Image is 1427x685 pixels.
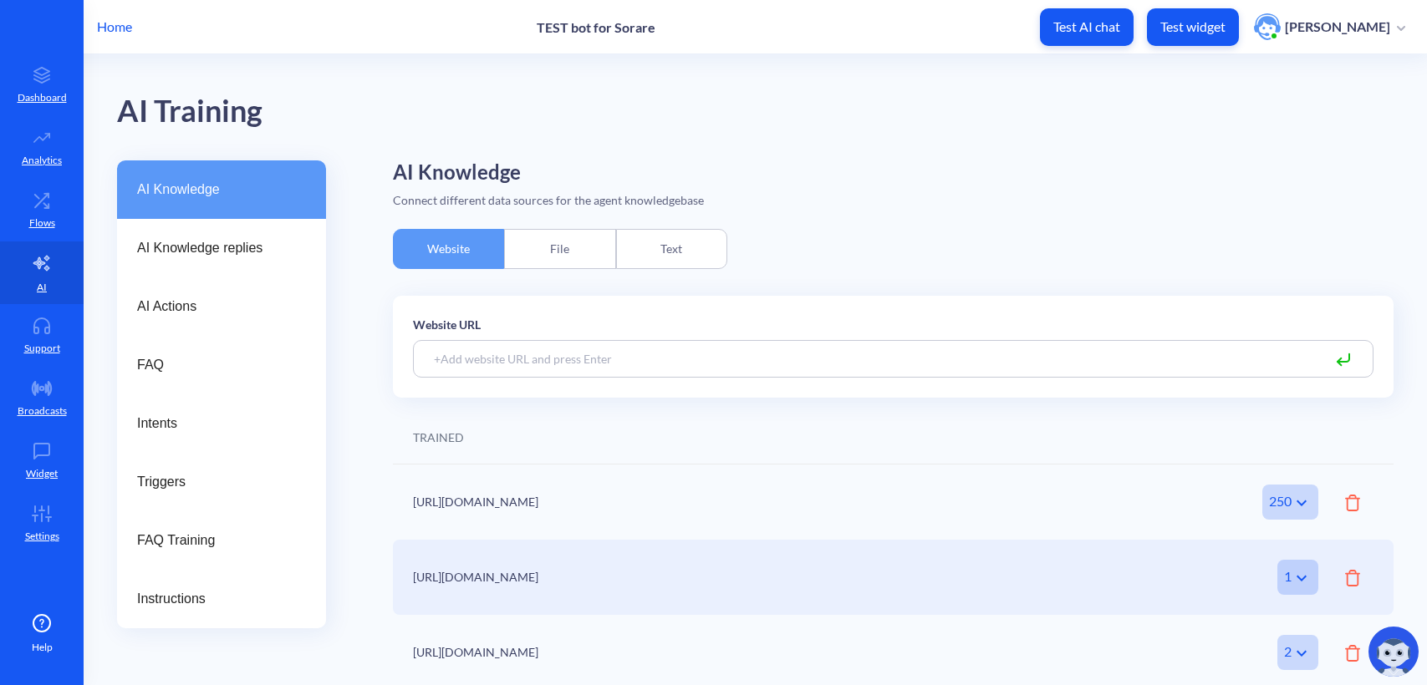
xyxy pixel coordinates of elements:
span: FAQ Training [137,530,293,551]
p: Analytics [22,153,62,168]
a: Intents [117,394,326,453]
div: [URL][DOMAIN_NAME] [413,493,1190,510]
div: 2 [1277,635,1318,670]
button: Test widget [1147,8,1239,46]
input: +Add website URL and press Enter [413,340,1373,378]
div: TRAINED [413,429,464,446]
p: Broadcasts [18,403,67,419]
p: Test AI chat [1053,18,1120,35]
p: Website URL [413,316,1373,333]
p: Home [97,17,132,37]
span: FAQ [137,355,293,375]
a: Triggers [117,453,326,511]
div: Text [616,229,727,269]
a: FAQ [117,336,326,394]
span: Intents [137,414,293,434]
p: AI [37,280,47,295]
p: Dashboard [18,90,67,105]
a: Instructions [117,570,326,628]
button: user photo[PERSON_NAME] [1246,12,1414,42]
div: 1 [1277,560,1318,595]
span: AI Actions [137,297,293,317]
span: Instructions [137,589,293,609]
a: AI Knowledge [117,160,326,219]
div: AI Training [117,88,262,135]
p: Support [24,341,60,356]
p: Test widget [1160,18,1226,35]
button: Test AI chat [1040,8,1134,46]
p: Flows [29,216,55,231]
div: File [504,229,615,269]
p: [PERSON_NAME] [1285,18,1390,36]
div: Connect different data sources for the agent knowledgebase [393,191,1394,209]
div: [URL][DOMAIN_NAME] [413,568,1190,586]
img: copilot-icon.svg [1368,627,1419,677]
span: AI Knowledge replies [137,238,293,258]
a: AI Knowledge replies [117,219,326,277]
a: AI Actions [117,277,326,336]
span: Help [32,640,53,655]
span: AI Knowledge [137,180,293,200]
span: Triggers [137,472,293,492]
div: Website [393,229,504,269]
p: Widget [26,466,58,481]
img: user photo [1254,13,1281,40]
a: FAQ Training [117,511,326,570]
div: 250 [1262,485,1318,520]
p: Settings [25,529,59,544]
p: TEST bot for Sorare [537,19,655,35]
h2: AI Knowledge [393,160,1394,185]
div: [URL][DOMAIN_NAME] [413,643,1190,661]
